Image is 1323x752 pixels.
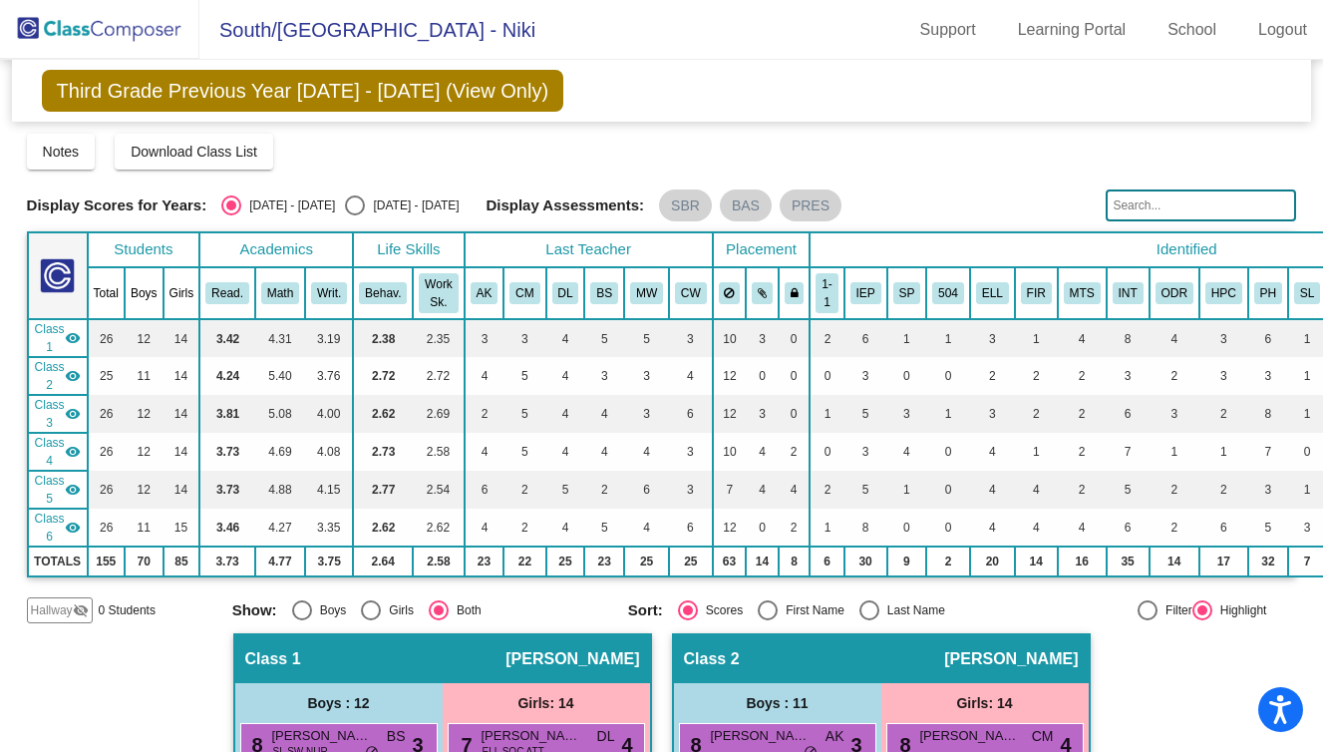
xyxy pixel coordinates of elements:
[125,547,164,576] td: 70
[88,433,125,471] td: 26
[1254,282,1282,304] button: PH
[125,433,164,471] td: 12
[1150,509,1199,547] td: 2
[746,319,779,357] td: 3
[419,273,458,313] button: Work Sk.
[669,319,713,357] td: 3
[713,319,747,357] td: 10
[1106,189,1296,221] input: Search...
[115,134,273,170] button: Download Class List
[713,357,747,395] td: 12
[746,471,779,509] td: 4
[844,319,887,357] td: 6
[584,547,624,576] td: 23
[255,471,305,509] td: 4.88
[255,395,305,433] td: 5.08
[713,395,747,433] td: 12
[465,547,504,576] td: 23
[844,395,887,433] td: 5
[1015,357,1058,395] td: 2
[465,357,504,395] td: 4
[465,509,504,547] td: 4
[590,282,618,304] button: BS
[164,547,200,576] td: 85
[353,395,413,433] td: 2.62
[1248,395,1288,433] td: 8
[1199,509,1248,547] td: 6
[779,357,811,395] td: 0
[713,267,747,319] th: Keep away students
[1015,395,1058,433] td: 2
[970,433,1015,471] td: 4
[746,509,779,547] td: 0
[28,357,88,395] td: Marisa Woitas - No Class Name
[199,357,255,395] td: 4.24
[1248,319,1288,357] td: 6
[624,547,669,576] td: 25
[1015,319,1058,357] td: 1
[125,319,164,357] td: 12
[305,547,353,576] td: 3.75
[1199,357,1248,395] td: 3
[1015,471,1058,509] td: 4
[810,471,843,509] td: 2
[887,267,927,319] th: IEP with speech only services
[42,70,564,112] span: Third Grade Previous Year [DATE] - [DATE] (View Only)
[850,282,881,304] button: IEP
[125,267,164,319] th: Boys
[926,267,970,319] th: 504 Plan
[164,471,200,509] td: 14
[1021,282,1052,304] button: FIR
[65,330,81,346] mat-icon: visibility
[546,395,585,433] td: 4
[125,395,164,433] td: 12
[311,282,347,304] button: Writ.
[810,357,843,395] td: 0
[1107,319,1150,357] td: 8
[199,433,255,471] td: 3.73
[970,267,1015,319] th: English Language Learner
[88,319,125,357] td: 26
[199,319,255,357] td: 3.42
[546,547,585,576] td: 25
[926,471,970,509] td: 0
[887,395,927,433] td: 3
[199,471,255,509] td: 3.73
[628,600,1009,620] mat-radio-group: Select an option
[713,471,747,509] td: 7
[503,267,545,319] th: Candi Moelter
[1107,547,1150,576] td: 35
[844,471,887,509] td: 5
[1058,547,1107,576] td: 16
[1058,357,1107,395] td: 2
[465,319,504,357] td: 3
[844,433,887,471] td: 3
[1199,547,1248,576] td: 17
[932,282,964,304] button: 504
[624,509,669,547] td: 4
[624,319,669,357] td: 5
[1156,282,1193,304] button: ODR
[413,395,464,433] td: 2.69
[624,267,669,319] th: Marisa Woitas
[1150,267,1199,319] th: Pattern of Discipline Referrals
[164,395,200,433] td: 14
[88,547,125,576] td: 155
[887,547,927,576] td: 9
[1150,319,1199,357] td: 4
[28,471,88,509] td: Ethan Sindelir - No Class Name
[199,14,535,46] span: South/[GEOGRAPHIC_DATA] - Niki
[1107,509,1150,547] td: 6
[1015,267,1058,319] th: Family Interpreter Required
[779,395,811,433] td: 0
[131,144,257,160] span: Download Class List
[199,395,255,433] td: 3.81
[1199,433,1248,471] td: 1
[926,509,970,547] td: 0
[810,319,843,357] td: 2
[65,368,81,384] mat-icon: visibility
[28,395,88,433] td: Breanna Landsteiner - No Class Name
[746,433,779,471] td: 4
[353,509,413,547] td: 2.62
[844,547,887,576] td: 30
